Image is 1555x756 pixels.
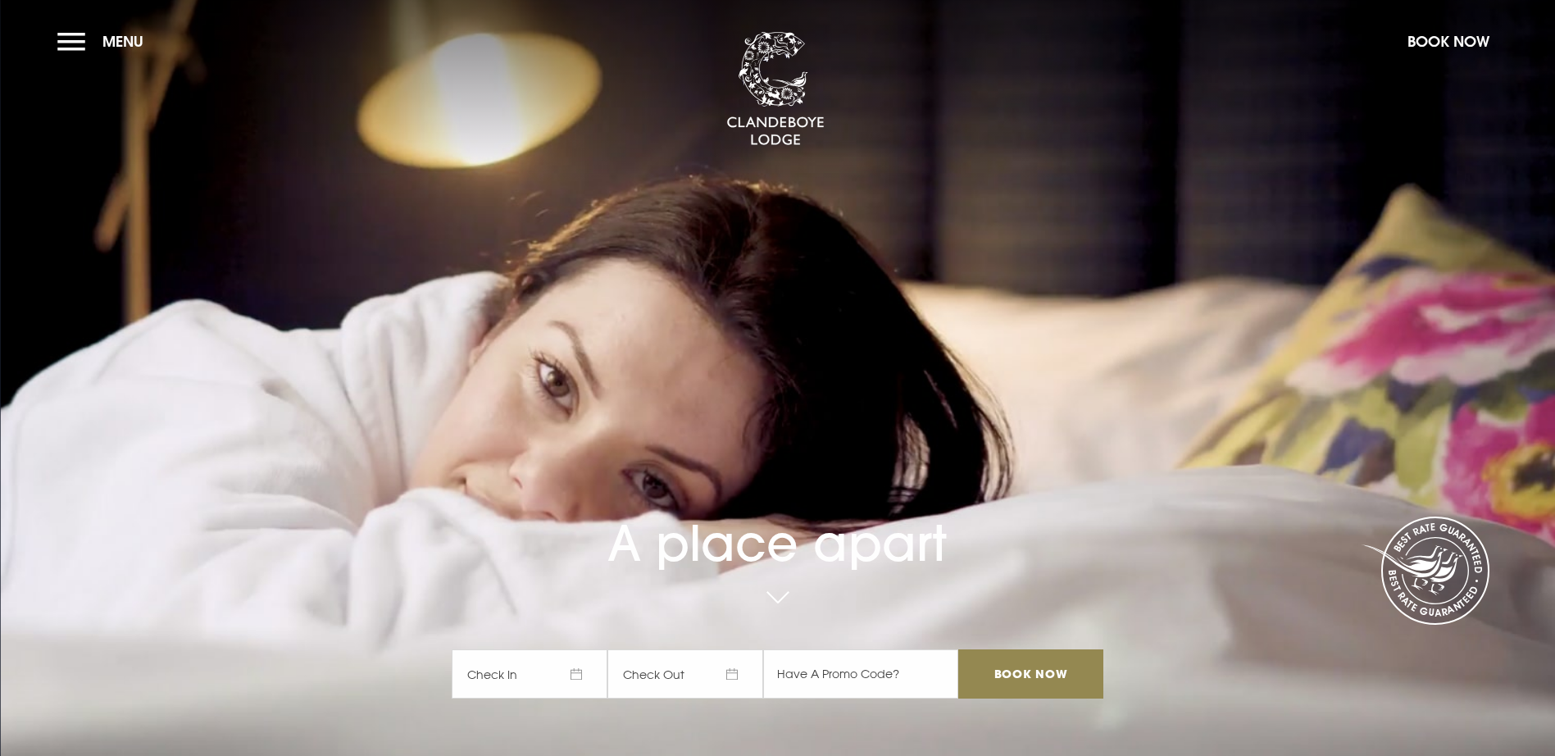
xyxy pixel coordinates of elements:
[1399,24,1498,59] button: Book Now
[958,649,1103,699] input: Book Now
[452,468,1103,572] h1: A place apart
[102,32,143,51] span: Menu
[763,649,958,699] input: Have A Promo Code?
[452,649,607,699] span: Check In
[726,32,825,147] img: Clandeboye Lodge
[607,649,763,699] span: Check Out
[57,24,152,59] button: Menu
